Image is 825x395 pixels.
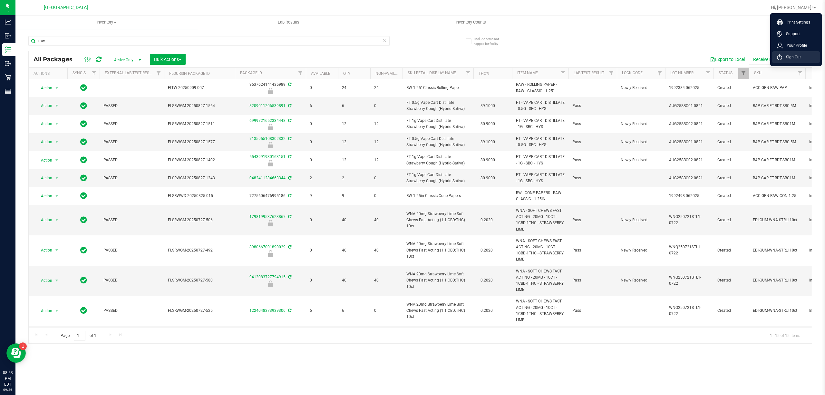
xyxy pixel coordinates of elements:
[105,71,155,75] a: External Lab Test Result
[53,215,61,224] span: select
[35,173,53,183] span: Action
[168,308,231,314] span: FLSRWGM-20250727-525
[669,85,710,91] span: 1992384-062025
[606,68,617,79] a: Filter
[310,85,334,91] span: 0
[6,343,26,363] iframe: Resource center
[669,139,710,145] span: AUG25SBC01-0821
[103,175,160,181] span: PASSED
[35,84,53,93] span: Action
[249,176,286,180] a: 0482411284663344
[311,71,330,76] a: Available
[342,85,366,91] span: 24
[621,217,661,223] span: Newly Received
[103,277,160,283] span: PASSED
[249,154,286,159] a: 5543991930163151
[168,277,231,283] span: FLSRWGM-20250727-580
[717,139,745,145] span: Created
[406,271,470,290] span: WNA 20mg Strawberry Lime Soft Chews Fast Acting (1:1 CBD:THC) 10ct
[89,68,100,79] a: Filter
[342,175,366,181] span: 2
[380,15,562,29] a: Inventory Counts
[103,308,160,314] span: PASSED
[168,157,231,163] span: FLSRWGM-20250827-1402
[374,139,399,145] span: 12
[753,139,801,145] span: BAP-CAR-FT-BDT-SBC.5M
[35,101,53,110] span: Action
[53,84,61,93] span: select
[249,275,286,279] a: 9413083727794915
[5,88,11,94] inline-svg: Reports
[5,46,11,53] inline-svg: Inventory
[5,19,11,25] inline-svg: Analytics
[168,175,231,181] span: FLSRWGM-20250827-1343
[558,68,568,79] a: Filter
[249,214,286,219] a: 1798199537623867
[516,172,565,184] span: FT - VAPE CART DISTILLATE - 1G - SBC - HYS
[249,136,286,141] a: 7135955108302332
[669,305,710,317] span: WNQ250721STL1-0722
[374,193,399,199] span: 0
[234,88,307,94] div: Newly Received
[53,246,61,255] span: select
[169,71,210,76] a: Flourish Package ID
[53,101,61,110] span: select
[516,238,565,263] span: WNA - SOFT CHEWS FAST ACTING - 20MG - 10CT - 1CBD-1THC - STRAWBERRY LIME
[717,277,745,283] span: Created
[103,121,160,127] span: PASSED
[80,173,87,183] span: In Sync
[374,121,399,127] span: 12
[516,154,565,166] span: FT - VAPE CART DISTILLATE - 1G - SBC - HYS
[19,342,27,350] iframe: Resource center unread badge
[3,387,13,392] p: 09/26
[753,217,801,223] span: EDI-GUM-WNA-STRLI.10ct
[287,104,291,108] span: Sync from Compliance System
[717,308,745,314] span: Created
[717,157,745,163] span: Created
[310,157,334,163] span: 0
[406,241,470,260] span: WNA 20mg Strawberry Lime Soft Chews Fast Acting (1:1 CBD:THC) 10ct
[53,306,61,315] span: select
[234,193,307,199] div: 7275606476995186
[782,31,800,37] span: Support
[80,119,87,128] span: In Sync
[477,215,496,225] span: 0.2020
[53,192,61,201] span: select
[287,214,291,219] span: Sync from Compliance System
[516,190,565,202] span: RW - CONE PAPERS - RAW - CLASSIC - 1.25IN
[753,103,801,109] span: BAP-CAR-FT-BDT-SBC.5M
[80,83,87,92] span: In Sync
[621,277,661,283] span: Newly Received
[73,71,97,75] a: Sync Status
[287,136,291,141] span: Sync from Compliance System
[74,331,85,341] input: 1
[406,211,470,230] span: WNA 20mg Strawberry Lime Soft Chews Fast Acting (1:1 CBD:THC) 10ct
[287,176,291,180] span: Sync from Compliance System
[310,103,334,109] span: 6
[44,5,88,10] span: [GEOGRAPHIC_DATA]
[343,71,350,76] a: Qty
[80,306,87,315] span: In Sync
[168,217,231,223] span: FLSRWGM-20250727-506
[80,155,87,164] span: In Sync
[168,85,231,91] span: FLTW-20250909-007
[249,245,286,249] a: 8980667001890029
[80,215,87,224] span: In Sync
[374,308,399,314] span: 0
[5,60,11,67] inline-svg: Outbound
[374,277,399,283] span: 40
[103,247,160,253] span: PASSED
[754,71,762,75] a: SKU
[234,82,307,94] div: 9637624141435989
[753,157,801,163] span: BAP-CAR-FT-BDT-SBC1M
[795,68,805,79] a: Filter
[782,54,801,60] span: Sign Out
[168,247,231,253] span: FLSRWGM-20250727-492
[771,5,813,10] span: Hi, [PERSON_NAME]!
[342,157,366,163] span: 12
[310,247,334,253] span: 0
[287,275,291,279] span: Sync from Compliance System
[342,277,366,283] span: 40
[103,103,160,109] span: PASSED
[572,217,613,223] span: Pass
